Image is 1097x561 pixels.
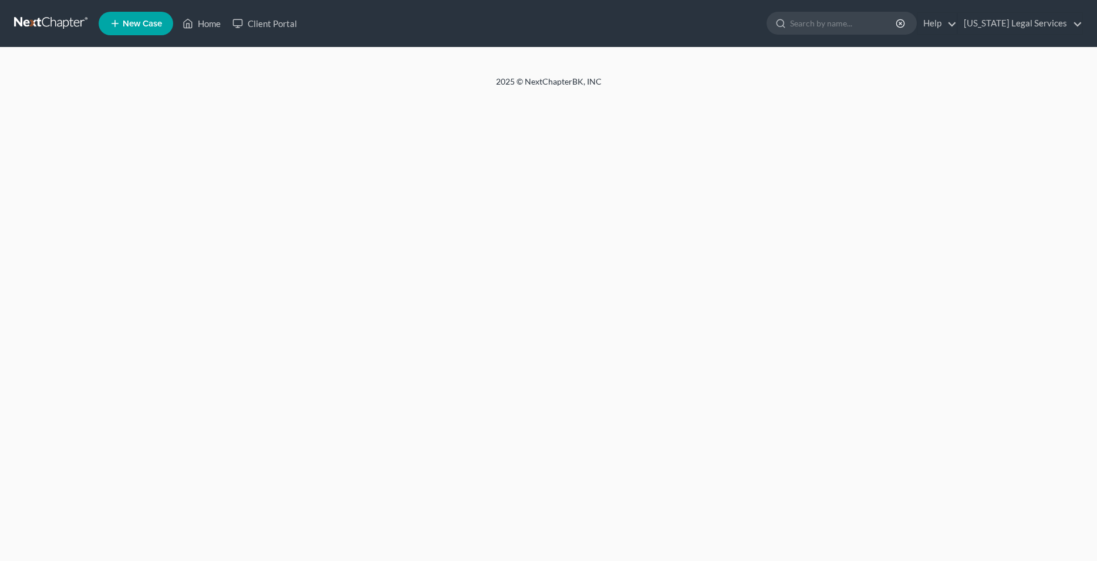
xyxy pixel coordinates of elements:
[917,13,957,34] a: Help
[177,13,227,34] a: Home
[790,12,897,34] input: Search by name...
[214,76,883,97] div: 2025 © NextChapterBK, INC
[227,13,303,34] a: Client Portal
[958,13,1082,34] a: [US_STATE] Legal Services
[123,19,162,28] span: New Case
